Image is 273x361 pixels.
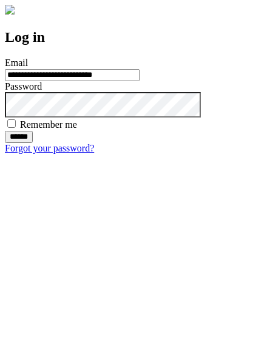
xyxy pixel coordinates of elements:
label: Password [5,81,42,91]
label: Email [5,58,28,68]
label: Remember me [20,119,77,130]
img: logo-4e3dc11c47720685a147b03b5a06dd966a58ff35d612b21f08c02c0306f2b779.png [5,5,15,15]
a: Forgot your password? [5,143,94,153]
h2: Log in [5,29,268,45]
